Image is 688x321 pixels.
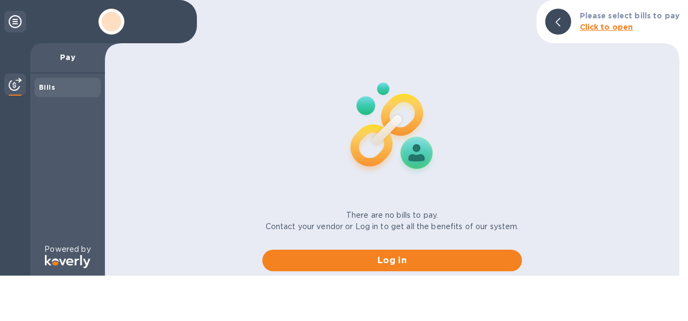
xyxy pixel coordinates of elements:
[266,210,519,232] p: There are no bills to pay. Contact your vendor or Log in to get all the benefits of our system.
[39,83,55,91] b: Bills
[580,23,633,31] b: Click to open
[262,250,522,271] button: Log in
[580,11,679,20] b: Please select bills to pay
[45,255,90,268] img: Logo
[39,52,96,63] p: Pay
[44,244,90,255] p: Powered by
[271,254,513,267] span: Log in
